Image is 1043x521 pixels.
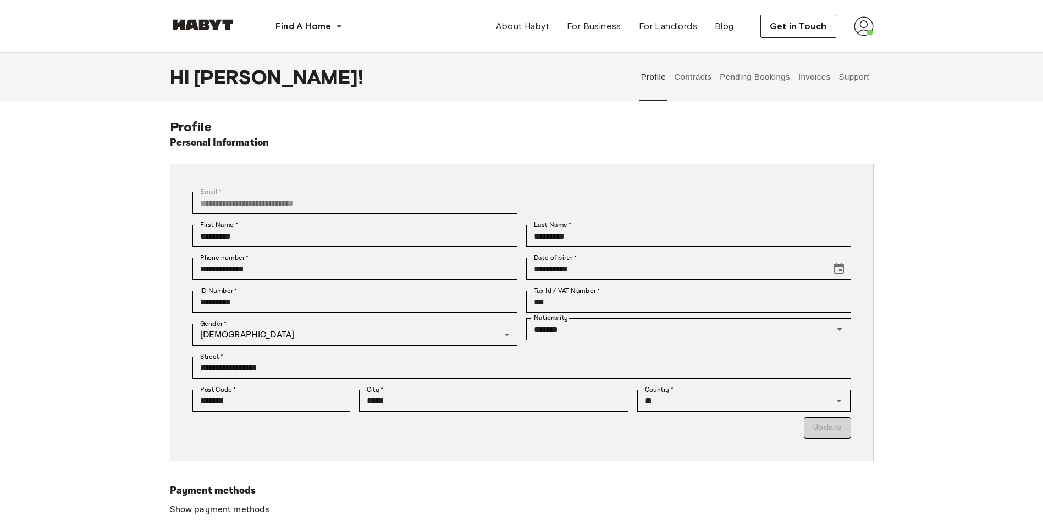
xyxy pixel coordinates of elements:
a: About Habyt [487,15,558,37]
h6: Personal Information [170,135,269,151]
div: [DEMOGRAPHIC_DATA] [192,324,517,346]
label: Post Code [200,385,236,395]
button: Get in Touch [760,15,836,38]
label: City [367,385,384,395]
h6: Payment methods [170,483,874,498]
button: Invoices [797,53,831,101]
button: Open [832,322,847,337]
label: ID Number [200,286,237,296]
a: Show payment methods [170,504,270,516]
label: First Name [200,220,238,230]
div: user profile tabs [637,53,873,101]
button: Support [837,53,871,101]
label: Gender [200,319,227,329]
span: Blog [715,20,734,33]
div: You can't change your email address at the moment. Please reach out to customer support in case y... [192,192,517,214]
span: Find A Home [275,20,332,33]
span: For Business [567,20,621,33]
label: Street [200,352,223,362]
span: About Habyt [496,20,549,33]
img: Habyt [170,19,236,30]
button: Contracts [673,53,713,101]
label: Last Name [534,220,572,230]
span: Profile [170,119,212,135]
img: avatar [854,16,874,36]
label: Date of birth [534,253,577,263]
button: Open [831,393,847,408]
span: For Landlords [639,20,697,33]
label: Phone number [200,253,249,263]
label: Nationality [534,313,568,323]
button: Profile [639,53,667,101]
button: Choose date, selected date is Dec 17, 2004 [828,258,850,280]
span: Hi [170,65,194,88]
button: Find A Home [267,15,351,37]
button: Pending Bookings [719,53,792,101]
label: Tax Id / VAT Number [534,286,600,296]
label: Country [645,385,674,395]
span: Get in Touch [770,20,827,33]
span: [PERSON_NAME] ! [194,65,363,88]
a: Blog [706,15,743,37]
a: For Business [558,15,630,37]
label: Email [200,187,222,197]
a: For Landlords [630,15,706,37]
